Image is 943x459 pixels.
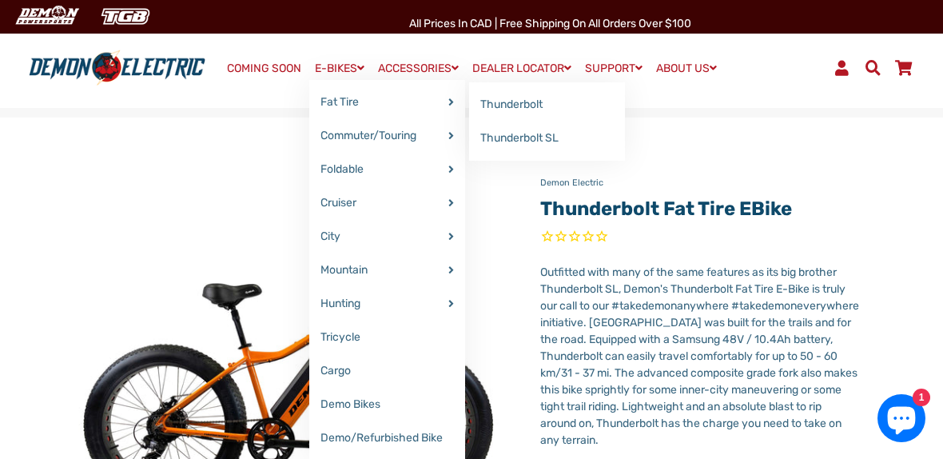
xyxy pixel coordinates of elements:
[372,57,464,80] a: ACCESSORIES
[309,321,465,354] a: Tricycle
[409,17,691,30] span: All Prices in CAD | Free shipping on all orders over $100
[579,57,648,80] a: SUPPORT
[309,220,465,253] a: City
[540,229,859,247] span: Rated 0.0 out of 5 stars 0 reviews
[540,177,859,190] p: Demon Electric
[540,265,859,447] span: Outfitted with many of the same features as its big brother Thunderbolt SL, Demon's Thunderbolt F...
[309,354,465,388] a: Cargo
[309,57,370,80] a: E-BIKES
[469,88,625,122] a: Thunderbolt
[309,86,465,119] a: Fat Tire
[467,57,577,80] a: DEALER LOCATOR
[309,388,465,421] a: Demo Bikes
[651,57,722,80] a: ABOUT US
[540,198,792,220] a: Thunderbolt Fat Tire eBike
[309,421,465,455] a: Demo/Refurbished Bike
[309,287,465,321] a: Hunting
[24,50,210,86] img: Demon Electric logo
[309,119,465,153] a: Commuter/Touring
[93,3,158,30] img: TGB Canada
[309,153,465,186] a: Foldable
[309,186,465,220] a: Cruiser
[8,3,85,30] img: Demon Electric
[221,58,307,80] a: COMING SOON
[309,253,465,287] a: Mountain
[469,122,625,155] a: Thunderbolt SL
[873,394,930,446] inbox-online-store-chat: Shopify online store chat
